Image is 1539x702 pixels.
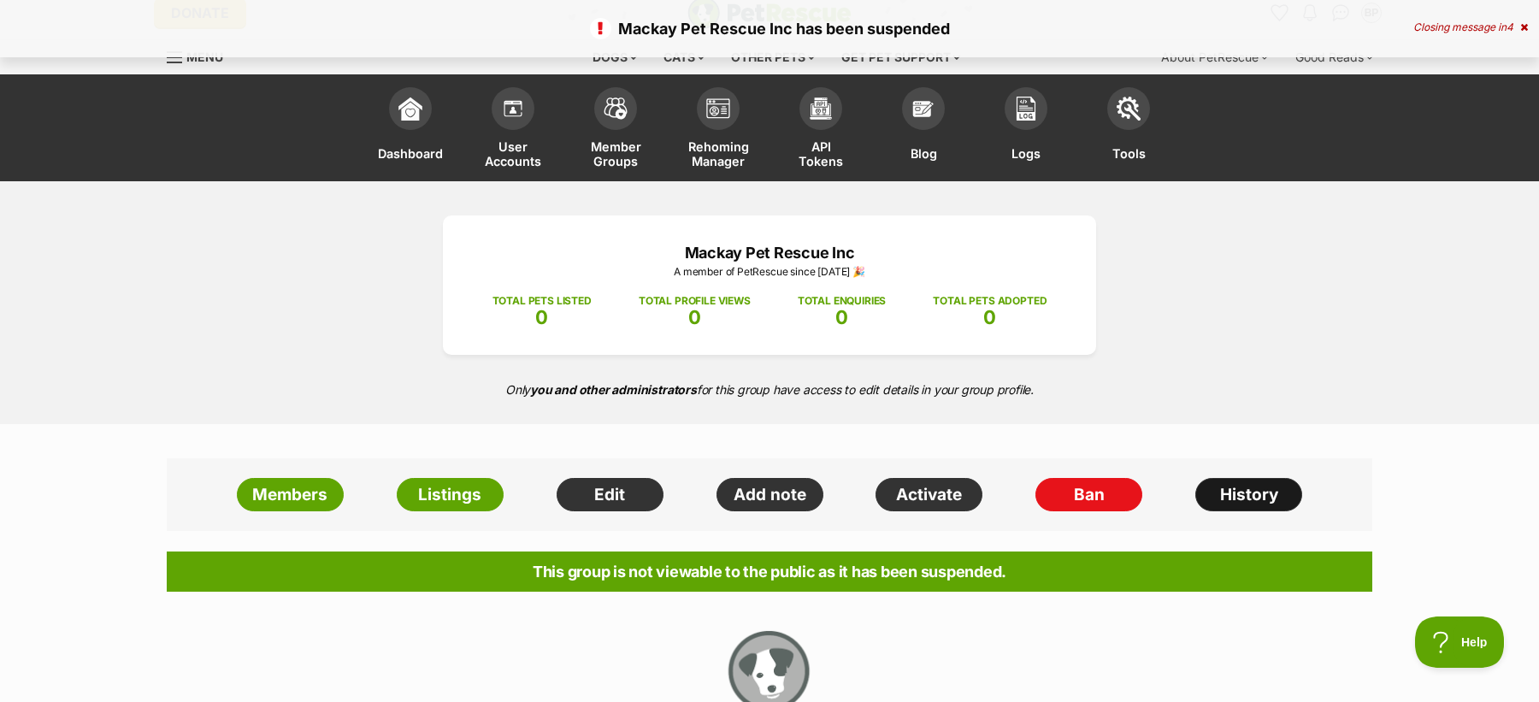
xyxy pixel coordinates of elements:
a: Listings [397,478,504,512]
a: Logs [975,79,1077,181]
span: Tools [1112,139,1146,168]
span: Logs [1011,139,1041,168]
a: Rehoming Manager [667,79,769,181]
a: User Accounts [462,79,564,181]
a: Member Groups [564,79,667,181]
img: team-members-icon-5396bd8760b3fe7c0b43da4ab00e1e3bb1a5d9ba89233759b79545d2d3fc5d0d.svg [604,97,628,120]
span: 0 [835,306,848,328]
a: Dashboard [359,79,462,181]
a: Members [237,478,344,512]
a: Edit [557,478,663,512]
img: group-profile-icon-3fa3cf56718a62981997c0bc7e787c4b2cf8bcc04b72c1350f741eb67cf2f40e.svg [706,98,730,119]
p: TOTAL PETS ADOPTED [933,293,1047,309]
img: api-icon-849e3a9e6f871e3acf1f60245d25b4cd0aad652aa5f5372336901a6a67317bd8.svg [809,97,833,121]
a: Activate [876,478,982,512]
p: TOTAL PETS LISTED [492,293,592,309]
span: API Tokens [791,139,851,168]
p: TOTAL ENQUIRIES [798,293,886,309]
a: API Tokens [769,79,872,181]
span: Dashboard [378,139,443,168]
img: dashboard-icon-eb2f2d2d3e046f16d808141f083e7271f6b2e854fb5c12c21221c1fb7104beca.svg [398,97,422,121]
img: members-icon-d6bcda0bfb97e5ba05b48644448dc2971f67d37433e5abca221da40c41542bd5.svg [501,97,525,121]
span: 0 [688,306,701,328]
a: History [1195,478,1302,512]
img: tools-icon-677f8b7d46040df57c17cb185196fc8e01b2b03676c49af7ba82c462532e62ee.svg [1117,97,1141,121]
a: Blog [872,79,975,181]
img: blogs-icon-e71fceff818bbaa76155c998696f2ea9b8fc06abc828b24f45ee82a475c2fd99.svg [911,97,935,121]
strong: you and other administrators [530,382,697,397]
img: logs-icon-5bf4c29380941ae54b88474b1138927238aebebbc450bc62c8517511492d5a22.svg [1014,97,1038,121]
p: Mackay Pet Rescue Inc [469,241,1070,264]
p: This group is not viewable to the public as it has been suspended. [167,552,1372,592]
a: Tools [1077,79,1180,181]
span: Menu [186,50,223,64]
span: Blog [911,139,937,168]
span: User Accounts [483,139,543,168]
a: Add note [716,478,823,512]
span: 0 [535,306,548,328]
a: Ban [1035,478,1142,512]
p: A member of PetRescue since [DATE] 🎉 [469,264,1070,280]
span: Member Groups [586,139,646,168]
span: 0 [983,306,996,328]
span: Rehoming Manager [688,139,749,168]
p: TOTAL PROFILE VIEWS [639,293,751,309]
iframe: Help Scout Beacon - Open [1415,616,1505,668]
